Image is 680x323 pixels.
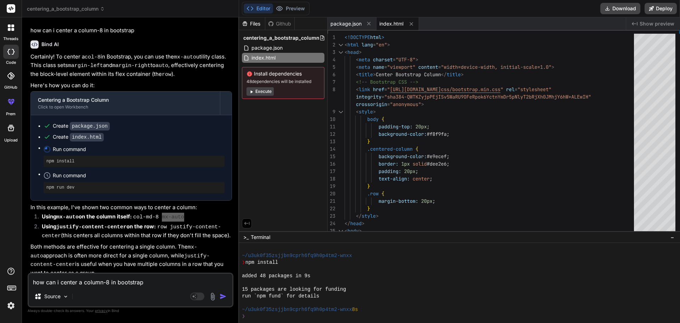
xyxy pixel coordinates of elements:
span: body [367,116,379,122]
code: package.json [70,122,110,130]
div: 19 [328,183,335,190]
span: style [359,108,373,115]
span: = [373,41,376,48]
span: ❯ [242,313,245,320]
code: auto [155,63,168,69]
span: href [373,86,384,93]
span: = [381,94,384,100]
span: link [359,86,370,93]
span: <!-- Bootstrap CSS --> [356,79,418,85]
img: icon [220,293,227,300]
span: = [438,64,441,70]
span: >_ [243,234,249,241]
span: "anonymous" [390,101,421,107]
span: " [387,86,390,93]
div: Centering a Bootstrap Column [38,96,213,104]
span: > [359,228,362,234]
span: 20px [415,123,427,130]
code: col-8 [85,54,101,60]
div: Files [239,20,265,27]
div: Click to collapse the range. [336,49,345,56]
code: justify-content-center [56,224,126,230]
div: 6 [328,71,335,78]
span: centering_a_bootstrap_column [243,34,319,41]
strong: Using on the column itself: [42,213,132,220]
span: > [373,108,376,115]
pre: npm run dev [46,185,222,190]
span: <!DOCTYPE [345,34,370,40]
span: { [415,146,418,152]
div: 1 [328,34,335,41]
span: charset [373,56,393,63]
div: 3 [328,49,335,56]
span: head [347,49,359,55]
code: margin-right [112,63,151,69]
span: 8s [352,306,358,313]
div: Create [53,122,110,130]
span: > [381,34,384,40]
button: Execute [246,87,274,96]
code: row justify-content-center [42,224,221,239]
div: Click to open Workbench [38,104,213,110]
div: 25 [328,227,335,235]
button: Editor [244,4,273,13]
span: .centered-column [367,146,413,152]
span: padding: [379,168,401,174]
span: ~/u3uk0f35zsjjbn9cprh6fq9h0p4tm2-wnxx [242,252,352,259]
div: 2 [328,41,335,49]
span: body [347,228,359,234]
span: content [418,64,438,70]
p: how can i center a column-8 in bootstrap [30,27,232,35]
span: css/bootstrap.min.css [441,86,500,93]
span: margin-bottom: [379,198,418,204]
p: Source [44,293,61,300]
span: < [345,49,347,55]
label: GitHub [4,84,17,90]
span: meta [359,64,370,70]
span: < [345,41,347,48]
span: = [384,64,387,70]
span: = [515,86,517,93]
p: Here's how you can do it: [30,82,232,90]
div: 8 [328,86,335,93]
div: 17 [328,168,335,175]
span: > [359,49,362,55]
label: threads [3,36,18,42]
div: 24 [328,220,335,227]
span: centering_a_bootstrap_column [27,5,105,12]
span: run `npm fund` for details [242,293,319,300]
span: ; [432,198,435,204]
div: 10 [328,116,335,123]
span: .row [367,190,379,197]
span: title [359,71,373,78]
span: meta [359,56,370,63]
span: ❯ [242,259,245,266]
span: > [421,101,424,107]
p: Both methods are effective for centering a single column. The approach is often more direct for a... [30,243,232,277]
div: 23 [328,212,335,220]
span: Run command [53,146,225,153]
code: index.html [70,133,104,141]
div: 18 [328,175,335,183]
span: Install dependencies [246,70,320,77]
strong: Using on the row: [42,223,156,230]
div: Create [53,133,104,141]
p: In this example, I've shown two common ways to center a column: [30,204,232,212]
div: 9 [328,108,335,116]
span: { [381,116,384,122]
span: index.html [251,54,276,62]
span: 1px [401,161,410,167]
div: 13 [328,138,335,145]
span: } [367,183,370,189]
span: center [413,176,430,182]
div: 11 [328,123,335,130]
li: (this centers all columns within that row if they don't fill the space). [36,223,232,240]
span: #f8f9fa [427,131,447,137]
span: rel [506,86,515,93]
span: < [356,64,359,70]
span: html [370,34,381,40]
span: ; [427,123,430,130]
code: col-md-8 mx-auto [133,214,184,220]
span: > [376,213,379,219]
span: package.json [251,44,283,52]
